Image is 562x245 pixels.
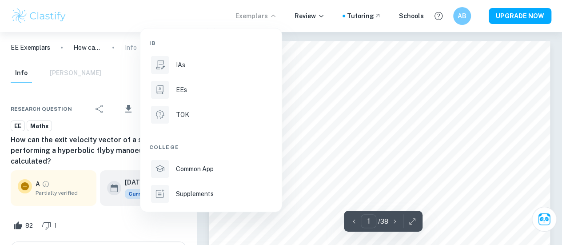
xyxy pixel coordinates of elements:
[176,60,185,70] p: IAs
[149,39,155,47] span: IB
[176,189,214,199] p: Supplements
[149,143,179,151] span: College
[176,110,189,120] p: TOK
[176,85,187,95] p: EEs
[149,79,273,100] a: EEs
[176,164,214,174] p: Common App
[149,183,273,205] a: Supplements
[149,158,273,180] a: Common App
[149,54,273,76] a: IAs
[149,104,273,125] a: TOK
